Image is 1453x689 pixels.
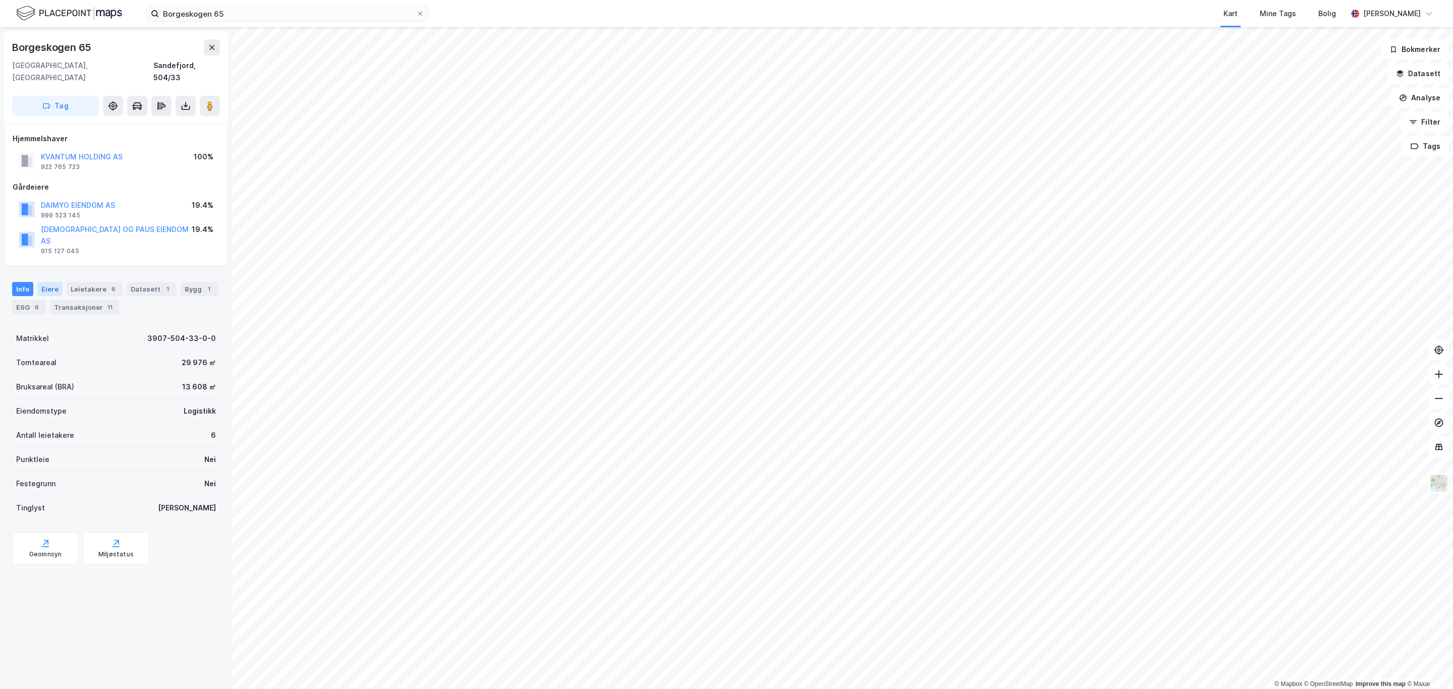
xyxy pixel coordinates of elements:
[29,550,62,558] div: Geoinnsyn
[50,300,119,314] div: Transaksjoner
[32,302,42,312] div: 6
[1356,680,1406,687] a: Improve this map
[1403,641,1453,689] iframe: Chat Widget
[159,6,416,21] input: Søk på adresse, matrikkel, gårdeiere, leietakere eller personer
[16,453,49,466] div: Punktleie
[98,550,134,558] div: Miljøstatus
[12,39,93,55] div: Borgeskogen 65
[204,453,216,466] div: Nei
[12,282,33,296] div: Info
[16,332,49,344] div: Matrikkel
[147,332,216,344] div: 3907-504-33-0-0
[1223,8,1238,20] div: Kart
[67,282,123,296] div: Leietakere
[16,5,122,22] img: logo.f888ab2527a4732fd821a326f86c7f29.svg
[1401,112,1449,132] button: Filter
[194,151,213,163] div: 100%
[192,199,213,211] div: 19.4%
[12,60,153,84] div: [GEOGRAPHIC_DATA], [GEOGRAPHIC_DATA]
[16,405,67,417] div: Eiendomstype
[127,282,177,296] div: Datasett
[16,357,57,369] div: Tomteareal
[153,60,220,84] div: Sandefjord, 504/33
[1402,136,1449,156] button: Tags
[181,282,218,296] div: Bygg
[16,478,55,490] div: Festegrunn
[1387,64,1449,84] button: Datasett
[108,284,119,294] div: 6
[192,223,213,236] div: 19.4%
[41,211,80,219] div: 999 523 145
[158,502,216,514] div: [PERSON_NAME]
[182,357,216,369] div: 29 976 ㎡
[41,163,80,171] div: 922 765 723
[211,429,216,441] div: 6
[12,96,99,116] button: Tag
[1304,680,1353,687] a: OpenStreetMap
[184,405,216,417] div: Logistikk
[182,381,216,393] div: 13 608 ㎡
[1390,88,1449,108] button: Analyse
[1429,474,1448,493] img: Z
[16,381,74,393] div: Bruksareal (BRA)
[12,300,46,314] div: ESG
[1274,680,1302,687] a: Mapbox
[1318,8,1336,20] div: Bolig
[16,502,45,514] div: Tinglyst
[37,282,63,296] div: Eiere
[13,133,219,145] div: Hjemmelshaver
[204,478,216,490] div: Nei
[162,284,173,294] div: 1
[1260,8,1296,20] div: Mine Tags
[1381,39,1449,60] button: Bokmerker
[1363,8,1421,20] div: [PERSON_NAME]
[16,429,74,441] div: Antall leietakere
[204,284,214,294] div: 1
[105,302,115,312] div: 11
[41,247,79,255] div: 915 127 045
[13,181,219,193] div: Gårdeiere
